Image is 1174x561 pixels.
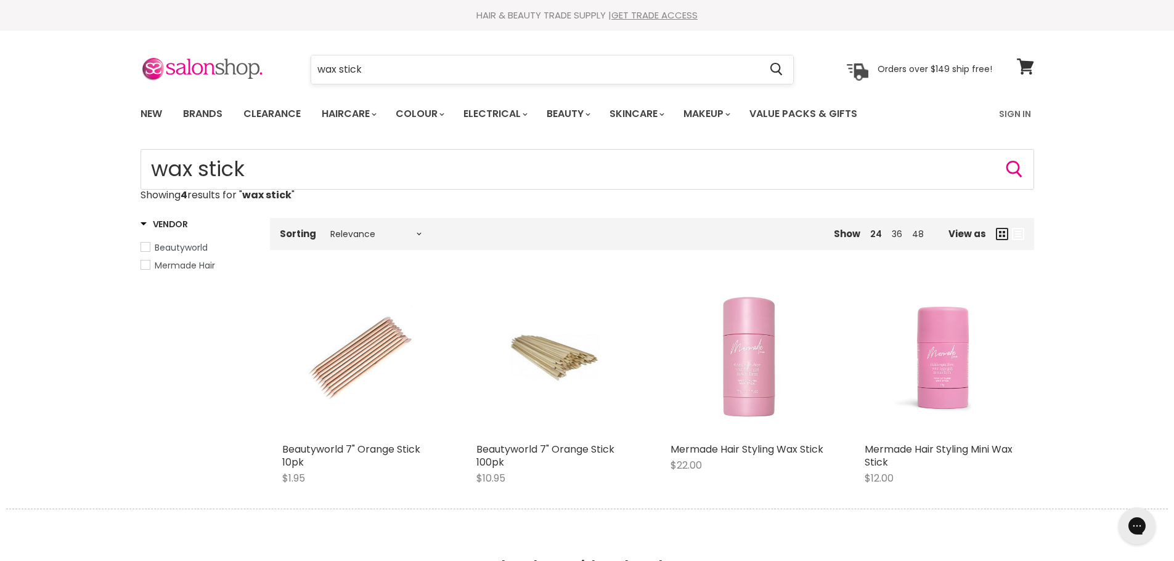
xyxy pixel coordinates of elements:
a: Beautyworld 7" Orange Stick 10pk [282,442,420,469]
strong: wax stick [242,188,291,202]
a: 36 [892,228,902,240]
button: Search [760,55,793,84]
nav: Main [125,96,1050,132]
span: $12.00 [865,471,894,485]
a: Beautyworld [141,241,255,254]
h3: Vendor [141,218,188,230]
a: Clearance [234,101,310,127]
a: 24 [870,228,882,240]
form: Product [311,55,794,84]
ul: Main menu [131,96,929,132]
a: Beautyworld 7" Orange Stick 100pk [476,442,614,469]
a: Beautyworld 7 [476,280,634,437]
a: Mermade Hair [141,259,255,272]
span: $1.95 [282,471,305,485]
strong: 4 [181,188,187,202]
a: Haircare [312,101,384,127]
iframe: Gorgias live chat messenger [1112,503,1162,549]
a: Mermade Hair Styling Mini Wax Stick [865,442,1013,469]
a: Beautyworld 7 [282,280,439,437]
a: Sign In [992,101,1038,127]
img: Mermade Hair Styling Wax Stick [671,280,828,437]
form: Product [141,149,1034,190]
label: Sorting [280,228,316,239]
span: Beautyworld [155,241,208,254]
a: Colour [386,101,452,127]
img: Beautyworld 7 [502,280,606,437]
a: Beauty [537,101,598,127]
a: 48 [912,228,924,240]
div: HAIR & BEAUTY TRADE SUPPLY | [125,9,1050,22]
a: Brands [174,101,232,127]
a: Value Packs & Gifts [740,101,866,127]
p: Showing results for " " [141,190,1034,201]
img: Beautyworld 7 [308,280,413,437]
a: Makeup [674,101,738,127]
span: $10.95 [476,471,505,485]
input: Search [141,149,1034,190]
a: Electrical [454,101,535,127]
span: View as [948,228,986,239]
a: GET TRADE ACCESS [611,9,698,22]
p: Orders over $149 ship free! [878,63,992,75]
input: Search [311,55,760,84]
span: Mermade Hair [155,259,215,272]
a: Skincare [600,101,672,127]
a: New [131,101,171,127]
span: $22.00 [671,458,702,472]
button: Search [1005,159,1024,179]
a: Mermade Hair Styling Wax Stick [671,442,823,456]
img: Mermade Hair Styling Mini Wax Stick [865,280,1022,437]
span: Show [834,227,860,240]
